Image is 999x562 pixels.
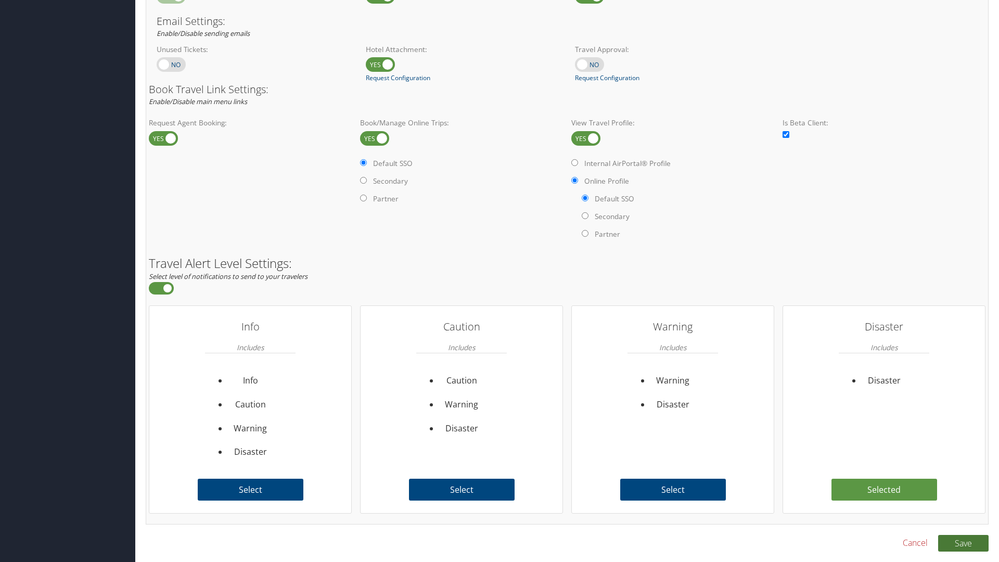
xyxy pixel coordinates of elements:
label: Book/Manage Online Trips: [360,118,563,128]
li: Disaster [862,369,907,393]
h3: Disaster [839,316,929,337]
label: Select [409,479,515,501]
label: Internal AirPortal® Profile [584,158,671,169]
label: Selected [831,479,937,501]
em: Enable/Disable sending emails [157,29,250,38]
li: Warning [439,393,484,417]
h3: Warning [627,316,718,337]
label: Hotel Attachment: [366,44,559,55]
h3: Caution [416,316,507,337]
li: Disaster [439,417,484,441]
label: Default SSO [595,194,634,204]
label: Select [198,479,303,501]
li: Info [228,369,273,393]
em: Includes [237,337,264,357]
button: Save [938,535,989,552]
label: View Travel Profile: [571,118,774,128]
h3: Book Travel Link Settings: [149,84,985,95]
em: Enable/Disable main menu links [149,97,247,106]
label: Partner [595,229,620,239]
em: Select level of notifications to send to your travelers [149,272,308,281]
label: Online Profile [584,176,629,186]
label: Travel Approval: [575,44,769,55]
li: Caution [439,369,484,393]
label: Is Beta Client: [783,118,985,128]
em: Includes [870,337,898,357]
em: Includes [448,337,475,357]
label: Secondary [595,211,630,222]
em: Includes [659,337,686,357]
h3: Email Settings: [157,16,978,27]
label: Default SSO [373,158,413,169]
h3: Info [205,316,296,337]
li: Disaster [228,440,273,464]
label: Secondary [373,176,408,186]
a: Request Configuration [366,73,430,83]
label: Select [620,479,726,501]
li: Warning [228,417,273,441]
label: Request Agent Booking: [149,118,352,128]
label: Partner [373,194,399,204]
li: Warning [650,369,696,393]
a: Cancel [903,537,928,549]
li: Caution [228,393,273,417]
li: Disaster [650,393,696,417]
label: Unused Tickets: [157,44,350,55]
h2: Travel Alert Level Settings: [149,257,985,270]
a: Request Configuration [575,73,639,83]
